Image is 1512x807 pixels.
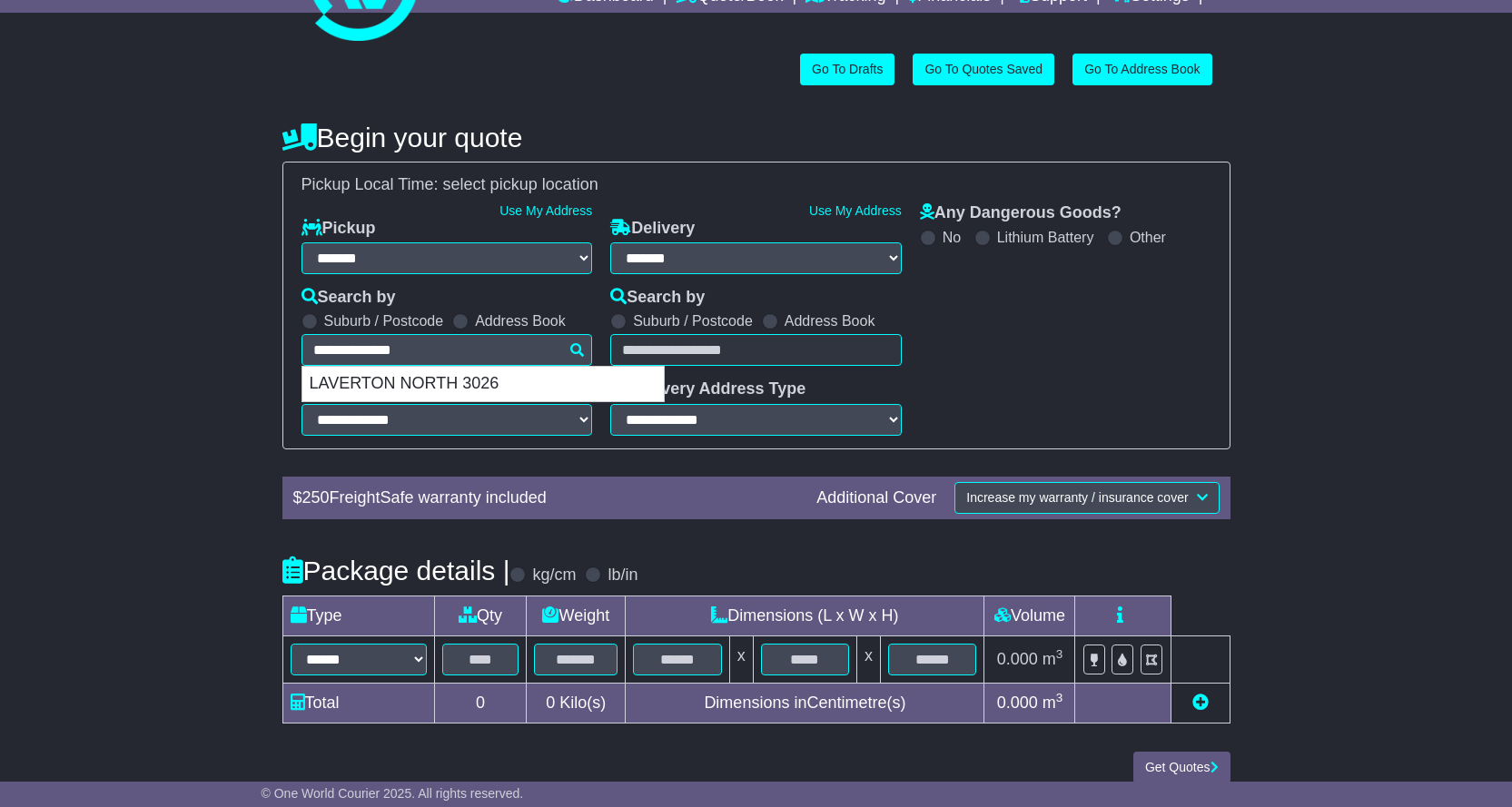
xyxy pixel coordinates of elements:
span: 0.000 [997,694,1038,712]
a: Add new item [1192,694,1209,712]
div: LAVERTON NORTH 3026 [302,367,664,401]
span: 250 [302,488,330,507]
button: Get Quotes [1133,752,1230,783]
label: Suburb / Postcode [324,312,444,330]
span: 0 [546,694,555,712]
span: m [1043,694,1063,712]
label: Other [1130,229,1166,246]
td: Kilo(s) [527,683,626,723]
label: Search by [301,288,396,308]
sup: 3 [1056,647,1063,661]
label: kg/cm [532,566,576,586]
td: 0 [434,683,527,723]
span: 0.000 [997,650,1038,668]
sup: 3 [1056,691,1063,704]
a: Use My Address [809,203,902,218]
span: select pickup location [443,175,598,193]
span: Increase my warranty / insurance cover [966,490,1188,505]
a: Go To Drafts [800,54,894,85]
td: Type [282,595,434,635]
button: Increase my warranty / insurance cover [954,482,1219,514]
span: m [1043,650,1063,668]
label: Search by [610,288,705,308]
a: Go To Address Book [1072,54,1211,85]
td: Dimensions in Centimetre(s) [626,683,984,723]
label: lb/in [608,566,637,586]
label: No [943,229,961,246]
h4: Package details | [282,556,510,586]
span: © One World Courier 2025. All rights reserved. [262,786,524,801]
label: Delivery Address Type [610,379,805,399]
td: x [857,635,881,683]
label: Address Book [785,312,875,330]
h4: Begin your quote [282,123,1230,153]
a: Go To Quotes Saved [913,54,1054,85]
td: Dimensions (L x W x H) [626,595,984,635]
label: Any Dangerous Goods? [920,203,1122,223]
label: Suburb / Postcode [633,312,753,330]
div: Pickup Local Time: [292,175,1220,195]
td: x [729,635,753,683]
label: Pickup [301,219,376,239]
div: $ FreightSafe warranty included [284,488,808,508]
td: Qty [434,595,527,635]
label: Delivery [610,219,695,239]
div: Additional Cover [807,488,945,508]
td: Total [282,683,434,723]
label: Lithium Battery [997,229,1094,246]
a: Use My Address [499,203,592,218]
td: Weight [527,595,626,635]
td: Volume [984,595,1075,635]
label: Address Book [475,312,566,330]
